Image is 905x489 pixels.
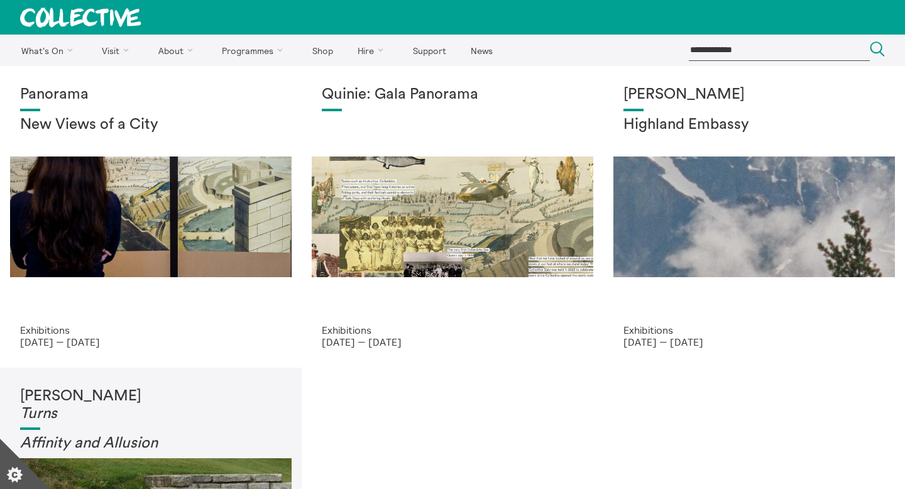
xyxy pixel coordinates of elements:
h1: [PERSON_NAME] [20,388,282,422]
h1: [PERSON_NAME] [623,86,885,104]
a: Josie Vallely Quinie: Gala Panorama Exhibitions [DATE] — [DATE] [302,66,603,368]
h1: Panorama [20,86,282,104]
em: on [141,436,158,451]
a: Hire [347,35,400,66]
a: Shop [301,35,344,66]
em: Affinity and Allusi [20,436,141,451]
a: Visit [91,35,145,66]
a: What's On [10,35,89,66]
p: [DATE] — [DATE] [20,336,282,348]
a: About [147,35,209,66]
p: [DATE] — [DATE] [623,336,885,348]
p: [DATE] — [DATE] [322,336,583,348]
em: Turns [20,406,57,421]
p: Exhibitions [20,324,282,336]
a: Support [402,35,457,66]
a: News [459,35,503,66]
a: Programmes [211,35,299,66]
p: Exhibitions [623,324,885,336]
p: Exhibitions [322,324,583,336]
a: Solar wheels 17 [PERSON_NAME] Highland Embassy Exhibitions [DATE] — [DATE] [603,66,905,368]
h2: Highland Embassy [623,116,885,134]
h2: New Views of a City [20,116,282,134]
h1: Quinie: Gala Panorama [322,86,583,104]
